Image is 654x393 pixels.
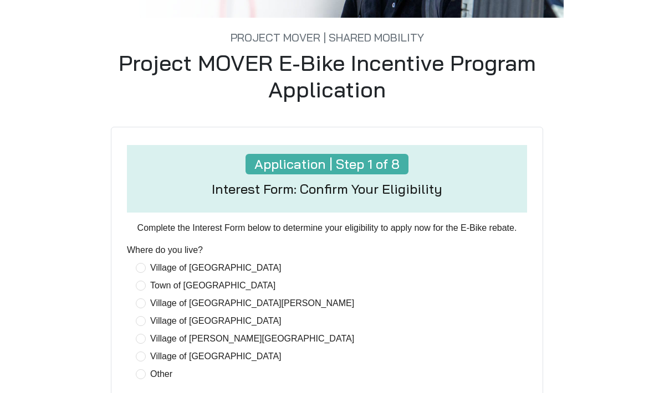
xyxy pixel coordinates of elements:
label: Where do you live? [127,244,203,257]
h1: Project MOVER E-Bike Incentive Program Application [74,50,580,103]
span: Village of [PERSON_NAME][GEOGRAPHIC_DATA] [146,333,359,346]
span: Village of [GEOGRAPHIC_DATA][PERSON_NAME] [146,297,359,311]
span: Village of [GEOGRAPHIC_DATA] [146,262,286,275]
span: Village of [GEOGRAPHIC_DATA] [146,315,286,328]
span: Town of [GEOGRAPHIC_DATA] [146,280,280,293]
h5: Project MOVER | Shared Mobility [74,18,580,45]
p: Complete the Interest Form below to determine your eligibility to apply now for the E-Bike rebate. [127,222,527,235]
h4: Interest Form: Confirm Your Eligibility [212,182,442,198]
h4: Application | Step 1 of 8 [246,154,408,175]
span: Other [146,368,177,381]
span: Village of [GEOGRAPHIC_DATA] [146,350,286,364]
